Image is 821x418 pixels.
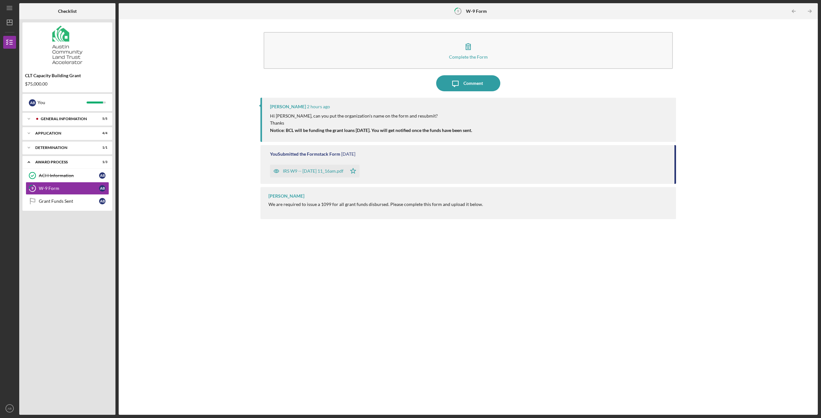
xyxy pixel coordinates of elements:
text: AB [8,407,12,410]
time: 2025-09-22 15:16 [341,152,355,157]
div: You Submitted the Formstack Form [270,152,340,157]
div: You [38,97,87,108]
div: Application [35,131,91,135]
div: $75,000.00 [25,81,110,86]
time: 2025-10-15 16:07 [307,104,330,109]
div: A B [99,198,106,204]
button: Comment [436,75,500,91]
div: A B [99,185,106,192]
button: Complete the Form [264,32,673,69]
b: W-9 Form [466,9,487,14]
b: Checklist [58,9,77,14]
div: W-9 Form [39,186,99,191]
div: CLT Capacity Building Grant [25,73,110,78]
a: Grant Funds SentAB [26,195,109,208]
div: 4 / 4 [96,131,107,135]
div: Grant Funds Sent [39,199,99,204]
p: Thanks [270,119,473,127]
tspan: 9 [31,186,34,191]
div: 1 / 3 [96,160,107,164]
button: IRS W9 -- [DATE] 11_16am.pdf [270,165,360,177]
a: ACH InformationAB [26,169,109,182]
div: Determination [35,146,91,150]
strong: Notice: BCL will be funding the grant loans [DATE]. You will get notified once the funds have bee... [270,127,472,133]
div: A B [29,99,36,106]
div: 5 / 5 [96,117,107,121]
div: Comment [463,75,483,91]
button: AB [3,402,16,415]
a: 9W-9 FormAB [26,182,109,195]
tspan: 9 [457,9,459,13]
div: IRS W9 -- [DATE] 11_16am.pdf [283,168,343,174]
div: [PERSON_NAME] [270,104,306,109]
div: [PERSON_NAME] [268,193,304,199]
div: Award Process [35,160,91,164]
div: 1 / 1 [96,146,107,150]
div: Complete the Form [449,54,488,59]
p: Hi [PERSON_NAME], can you put the organization's name on the form and resubmit? [270,112,473,119]
div: General Information [41,117,91,121]
div: ACH Information [39,173,99,178]
div: We are required to issue a 1099 for all grant funds disbursed. Please complete this form and uplo... [268,202,483,207]
div: A B [99,172,106,179]
img: Product logo [22,26,112,64]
